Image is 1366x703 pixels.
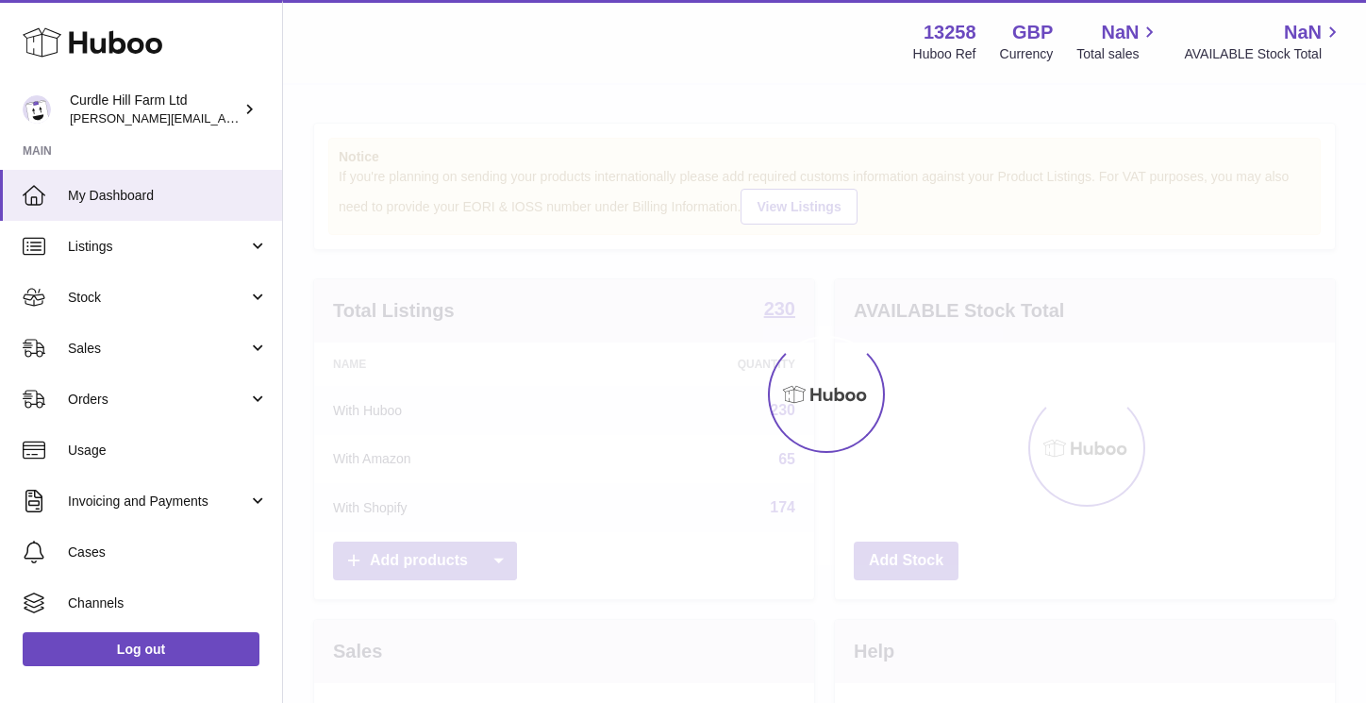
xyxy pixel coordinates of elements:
span: Cases [68,544,268,561]
span: Stock [68,289,248,307]
span: NaN [1101,20,1139,45]
div: Currency [1000,45,1054,63]
strong: GBP [1012,20,1053,45]
span: Listings [68,238,248,256]
a: NaN Total sales [1076,20,1160,63]
strong: 13258 [924,20,976,45]
span: Invoicing and Payments [68,493,248,511]
span: Usage [68,442,268,460]
span: [PERSON_NAME][EMAIL_ADDRESS][DOMAIN_NAME] [70,110,378,126]
a: Log out [23,632,259,666]
span: My Dashboard [68,187,268,205]
span: AVAILABLE Stock Total [1184,45,1343,63]
img: james@diddlysquatfarmshop.com [23,95,51,124]
span: Sales [68,340,248,358]
span: Orders [68,391,248,409]
span: Total sales [1076,45,1160,63]
span: Channels [68,594,268,612]
div: Curdle Hill Farm Ltd [70,92,240,127]
a: NaN AVAILABLE Stock Total [1184,20,1343,63]
span: NaN [1284,20,1322,45]
div: Huboo Ref [913,45,976,63]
